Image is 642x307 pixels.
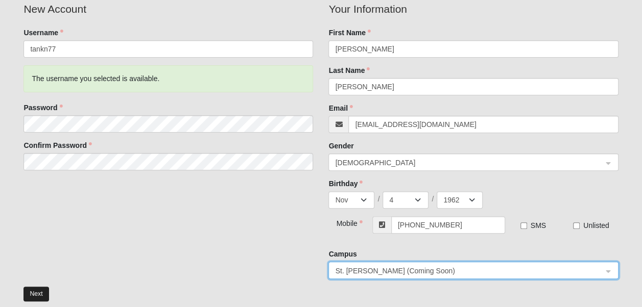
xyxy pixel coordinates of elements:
span: Unlisted [583,221,609,229]
span: / [377,194,379,204]
label: Email [328,103,352,113]
div: Mobile [328,216,352,228]
span: St. Augustine (Coming Soon) [335,265,593,276]
label: Last Name [328,65,370,75]
label: First Name [328,28,370,38]
span: SMS [531,221,546,229]
legend: Your Information [328,1,618,17]
input: SMS [520,222,527,229]
span: Male [335,157,602,168]
label: Username [23,28,63,38]
label: Password [23,103,62,113]
button: Next [23,287,49,301]
div: The username you selected is available. [23,65,313,92]
label: Gender [328,141,353,151]
label: Confirm Password [23,140,92,150]
label: Birthday [328,178,363,189]
input: Unlisted [573,222,580,229]
span: / [432,194,434,204]
label: Campus [328,249,356,259]
legend: New Account [23,1,313,17]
